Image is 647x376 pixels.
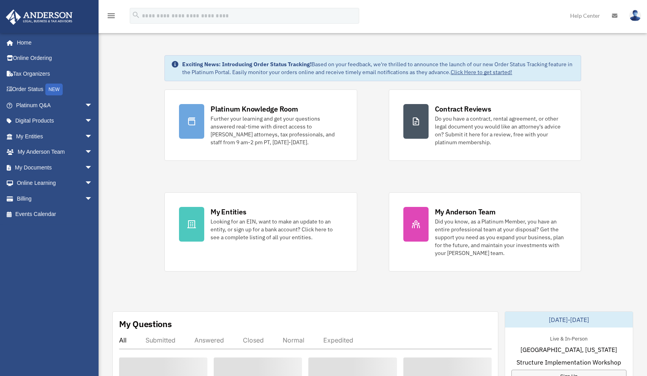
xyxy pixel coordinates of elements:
[211,218,342,241] div: Looking for an EIN, want to make an update to an entity, or sign up for a bank account? Click her...
[6,207,104,222] a: Events Calendar
[119,336,127,344] div: All
[389,89,581,161] a: Contract Reviews Do you have a contract, rental agreement, or other legal document you would like...
[211,207,246,217] div: My Entities
[6,175,104,191] a: Online Learningarrow_drop_down
[544,334,594,342] div: Live & In-Person
[164,89,357,161] a: Platinum Knowledge Room Further your learning and get your questions answered real-time with dire...
[211,104,298,114] div: Platinum Knowledge Room
[435,115,567,146] div: Do you have a contract, rental agreement, or other legal document you would like an attorney's ad...
[182,60,574,76] div: Based on your feedback, we're thrilled to announce the launch of our new Order Status Tracking fe...
[132,11,140,19] i: search
[6,144,104,160] a: My Anderson Teamarrow_drop_down
[6,191,104,207] a: Billingarrow_drop_down
[85,191,101,207] span: arrow_drop_down
[435,218,567,257] div: Did you know, as a Platinum Member, you have an entire professional team at your disposal? Get th...
[6,66,104,82] a: Tax Organizers
[6,50,104,66] a: Online Ordering
[6,128,104,144] a: My Entitiesarrow_drop_down
[164,192,357,272] a: My Entities Looking for an EIN, want to make an update to an entity, or sign up for a bank accoun...
[106,11,116,20] i: menu
[6,35,101,50] a: Home
[211,115,342,146] div: Further your learning and get your questions answered real-time with direct access to [PERSON_NAM...
[6,82,104,98] a: Order StatusNEW
[516,357,621,367] span: Structure Implementation Workshop
[4,9,75,25] img: Anderson Advisors Platinum Portal
[323,336,353,344] div: Expedited
[243,336,264,344] div: Closed
[106,14,116,20] a: menu
[182,61,311,68] strong: Exciting News: Introducing Order Status Tracking!
[435,104,491,114] div: Contract Reviews
[6,160,104,175] a: My Documentsarrow_drop_down
[85,128,101,145] span: arrow_drop_down
[45,84,63,95] div: NEW
[194,336,224,344] div: Answered
[6,113,104,129] a: Digital Productsarrow_drop_down
[520,345,617,354] span: [GEOGRAPHIC_DATA], [US_STATE]
[85,175,101,192] span: arrow_drop_down
[85,97,101,114] span: arrow_drop_down
[283,336,304,344] div: Normal
[85,144,101,160] span: arrow_drop_down
[451,69,512,76] a: Click Here to get started!
[629,10,641,21] img: User Pic
[85,113,101,129] span: arrow_drop_down
[389,192,581,272] a: My Anderson Team Did you know, as a Platinum Member, you have an entire professional team at your...
[505,312,633,328] div: [DATE]-[DATE]
[145,336,175,344] div: Submitted
[6,97,104,113] a: Platinum Q&Aarrow_drop_down
[435,207,496,217] div: My Anderson Team
[119,318,172,330] div: My Questions
[85,160,101,176] span: arrow_drop_down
